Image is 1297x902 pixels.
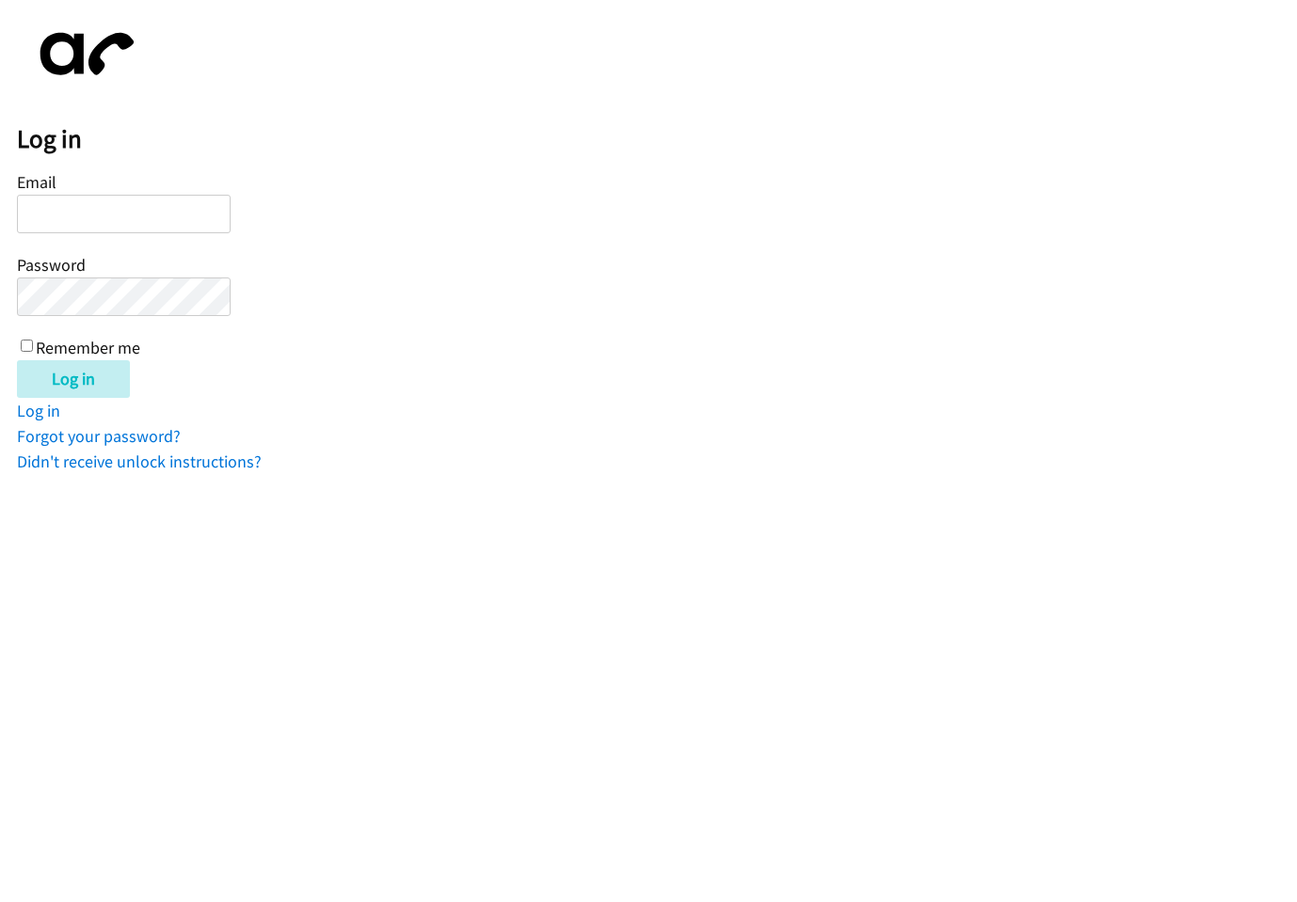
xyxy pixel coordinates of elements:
[17,400,60,421] a: Log in
[17,425,181,447] a: Forgot your password?
[17,360,130,398] input: Log in
[17,17,149,91] img: aphone-8a226864a2ddd6a5e75d1ebefc011f4aa8f32683c2d82f3fb0802fe031f96514.svg
[17,171,56,193] label: Email
[36,337,140,358] label: Remember me
[17,451,262,472] a: Didn't receive unlock instructions?
[17,254,86,276] label: Password
[17,123,1297,155] h2: Log in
